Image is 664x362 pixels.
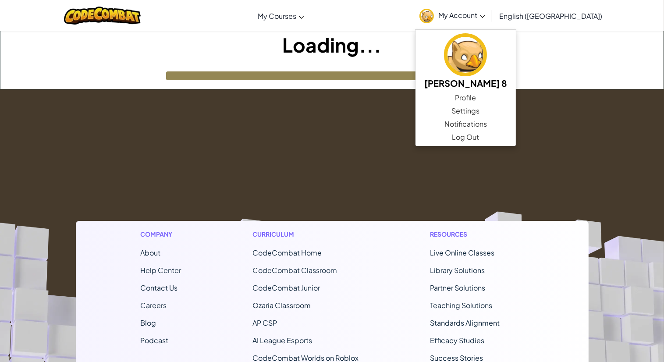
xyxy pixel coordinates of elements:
[64,7,141,25] img: CodeCombat logo
[415,117,516,131] a: Notifications
[253,230,359,239] h1: Curriculum
[444,119,487,129] span: Notifications
[0,31,664,58] h1: Loading...
[258,11,296,21] span: My Courses
[141,336,169,345] a: Podcast
[253,336,312,345] a: AI League Esports
[253,4,309,28] a: My Courses
[141,230,181,239] h1: Company
[419,9,434,23] img: avatar
[141,301,167,310] a: Careers
[415,131,516,144] a: Log Out
[424,76,507,90] h5: [PERSON_NAME] 8
[499,11,602,21] span: English ([GEOGRAPHIC_DATA])
[253,301,311,310] a: Ozaria Classroom
[415,104,516,117] a: Settings
[495,4,607,28] a: English ([GEOGRAPHIC_DATA])
[253,248,322,257] span: CodeCombat Home
[430,301,493,310] a: Teaching Solutions
[253,318,277,327] a: AP CSP
[141,318,156,327] a: Blog
[430,248,495,257] a: Live Online Classes
[253,283,320,292] a: CodeCombat Junior
[415,32,516,91] a: [PERSON_NAME] 8
[430,283,486,292] a: Partner Solutions
[141,266,181,275] a: Help Center
[141,248,161,257] a: About
[141,283,178,292] span: Contact Us
[430,336,485,345] a: Efficacy Studies
[438,11,485,20] span: My Account
[253,266,337,275] a: CodeCombat Classroom
[415,91,516,104] a: Profile
[415,2,490,29] a: My Account
[444,33,487,76] img: avatar
[430,230,524,239] h1: Resources
[430,266,485,275] a: Library Solutions
[430,318,500,327] a: Standards Alignment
